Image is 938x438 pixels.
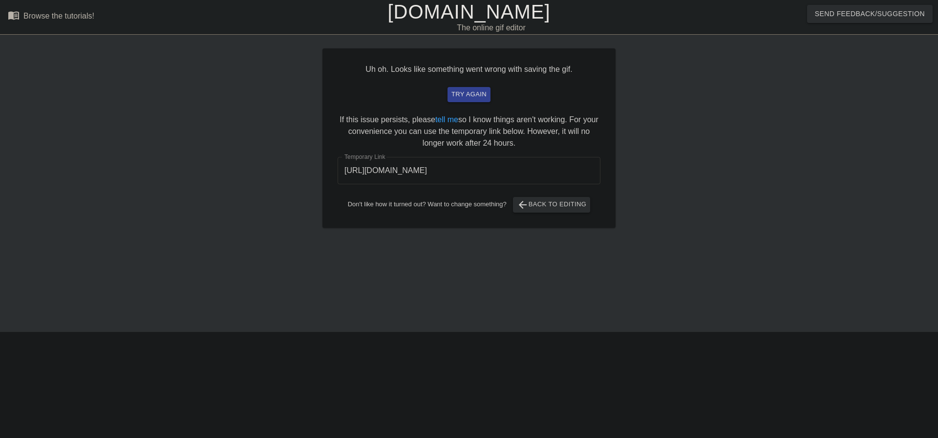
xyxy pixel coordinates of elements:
span: arrow_back [517,199,529,211]
div: Don't like how it turned out? Want to change something? [338,197,600,213]
span: Send Feedback/Suggestion [815,8,925,20]
a: [DOMAIN_NAME] [387,1,550,22]
div: The online gif editor [318,22,665,34]
input: bare [338,157,600,184]
span: menu_book [8,9,20,21]
a: Browse the tutorials! [8,9,94,24]
div: Browse the tutorials! [23,12,94,20]
a: tell me [435,115,458,124]
button: Send Feedback/Suggestion [807,5,933,23]
span: Back to Editing [517,199,587,211]
span: try again [451,89,487,100]
div: Uh oh. Looks like something went wrong with saving the gif. If this issue persists, please so I k... [322,48,616,228]
button: Back to Editing [513,197,591,213]
button: try again [448,87,490,102]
